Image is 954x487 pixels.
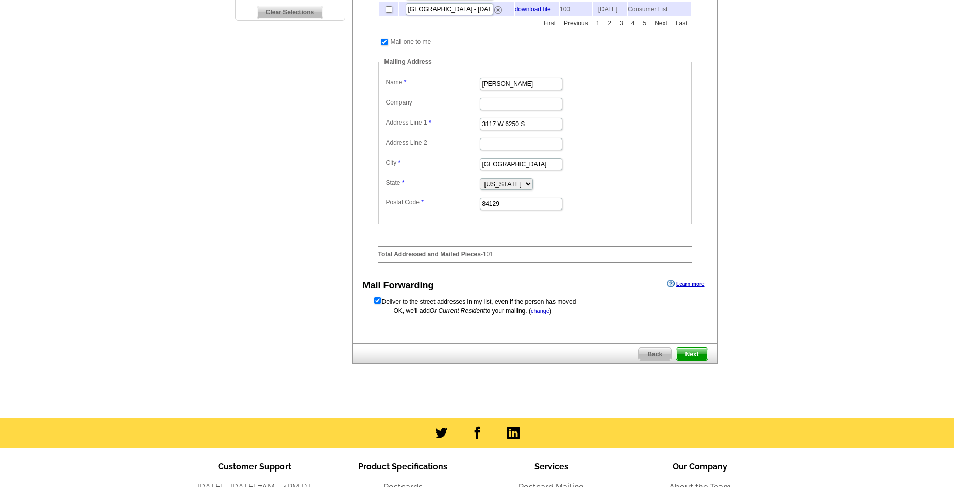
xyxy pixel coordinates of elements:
[638,347,672,361] a: Back
[617,19,626,28] a: 3
[430,307,485,315] span: Or Current Resident
[257,6,323,19] span: Clear Selections
[531,308,549,314] a: change
[386,178,479,187] label: State
[358,462,447,472] span: Product Specifications
[386,98,479,107] label: Company
[673,462,727,472] span: Our Company
[386,118,479,127] label: Address Line 1
[494,4,502,11] a: Remove this list
[386,138,479,147] label: Address Line 2
[629,19,638,28] a: 4
[515,6,551,13] a: download file
[628,2,691,16] td: Consumer List
[605,19,614,28] a: 2
[594,19,602,28] a: 1
[748,248,954,487] iframe: LiveChat chat widget
[561,19,591,28] a: Previous
[373,306,697,316] div: OK, we'll add to your mailing. ( )
[373,296,697,306] form: Deliver to the street addresses in my list, even if the person has moved
[676,348,707,360] span: Next
[386,198,479,207] label: Postal Code
[383,57,433,66] legend: Mailing Address
[494,6,502,14] img: delete.png
[386,158,479,167] label: City
[363,279,434,292] div: Mail Forwarding
[560,2,592,16] td: 100
[390,37,432,47] td: Mail one to me
[378,251,481,258] strong: Total Addressed and Mailed Pieces
[534,462,568,472] span: Services
[483,251,493,258] span: 101
[652,19,670,28] a: Next
[673,19,690,28] a: Last
[386,78,479,87] label: Name
[218,462,291,472] span: Customer Support
[667,280,704,288] a: Learn more
[593,2,627,16] td: [DATE]
[541,19,558,28] a: First
[640,19,649,28] a: 5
